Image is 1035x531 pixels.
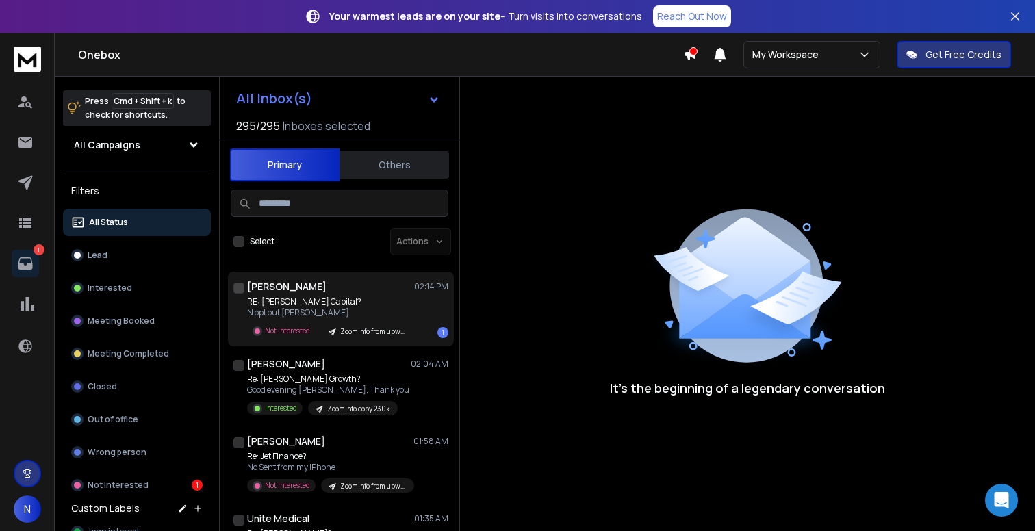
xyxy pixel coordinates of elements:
[85,94,186,122] p: Press to check for shortcuts.
[236,118,280,134] span: 295 / 295
[88,381,117,392] p: Closed
[88,283,132,294] p: Interested
[247,512,309,526] h1: Unite Medical
[265,403,297,413] p: Interested
[610,378,885,398] p: It’s the beginning of a legendary conversation
[63,373,211,400] button: Closed
[247,462,411,473] p: No Sent from my iPhone
[88,348,169,359] p: Meeting Completed
[413,436,448,447] p: 01:58 AM
[88,480,149,491] p: Not Interested
[14,495,41,523] button: N
[63,274,211,302] button: Interested
[63,471,211,499] button: Not Interested1
[78,47,683,63] h1: Onebox
[752,48,824,62] p: My Workspace
[88,250,107,261] p: Lead
[63,340,211,367] button: Meeting Completed
[247,374,409,385] p: Re: [PERSON_NAME] Growth?
[63,242,211,269] button: Lead
[230,148,340,181] button: Primary
[225,85,451,112] button: All Inbox(s)
[88,414,138,425] p: Out of office
[247,296,411,307] p: RE: [PERSON_NAME] Capital?
[329,10,500,23] strong: Your warmest leads are on your site
[63,307,211,335] button: Meeting Booked
[329,10,642,23] p: – Turn visits into conversations
[437,327,448,338] div: 1
[340,150,449,180] button: Others
[63,209,211,236] button: All Status
[12,250,39,277] a: 1
[283,118,370,134] h3: Inboxes selected
[340,326,406,337] p: Zoominfo from upwork guy maybe its a scam who knows
[34,244,44,255] p: 1
[74,138,140,152] h1: All Campaigns
[89,217,128,228] p: All Status
[236,92,312,105] h1: All Inbox(s)
[247,280,327,294] h1: [PERSON_NAME]
[63,439,211,466] button: Wrong person
[247,451,411,462] p: Re: Jet Finance?
[63,406,211,433] button: Out of office
[71,502,140,515] h3: Custom Labels
[88,447,146,458] p: Wrong person
[247,357,325,371] h1: [PERSON_NAME]
[265,480,310,491] p: Not Interested
[192,480,203,491] div: 1
[63,181,211,200] h3: Filters
[327,404,389,414] p: Zoominfo copy 230k
[63,131,211,159] button: All Campaigns
[265,326,310,336] p: Not Interested
[247,307,411,318] p: N opt out [PERSON_NAME],
[340,481,406,491] p: Zoominfo from upwork guy maybe its a scam who knows
[414,281,448,292] p: 02:14 PM
[657,10,727,23] p: Reach Out Now
[411,359,448,370] p: 02:04 AM
[14,47,41,72] img: logo
[653,5,731,27] a: Reach Out Now
[897,41,1011,68] button: Get Free Credits
[250,236,274,247] label: Select
[247,435,325,448] h1: [PERSON_NAME]
[247,385,409,396] p: Good evening [PERSON_NAME], Thank you
[88,315,155,326] p: Meeting Booked
[414,513,448,524] p: 01:35 AM
[925,48,1001,62] p: Get Free Credits
[112,93,174,109] span: Cmd + Shift + k
[985,484,1018,517] div: Open Intercom Messenger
